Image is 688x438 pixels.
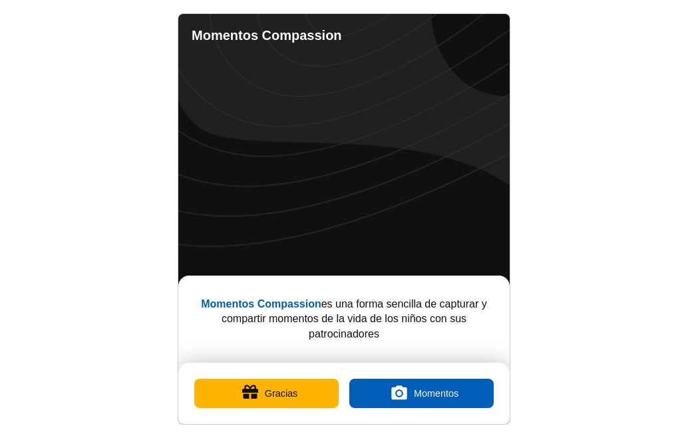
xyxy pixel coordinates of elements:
[349,379,494,408] label: Momentos
[192,28,342,43] b: Momentos Compassion
[200,297,488,341] p: es una forma sencilla de capturar y compartir momentos de la vida de los niños con sus patrocinad...
[470,22,496,49] a: Ajustes
[443,22,470,49] a: Contacto
[201,298,321,310] b: Momentos Compassion
[194,379,339,408] button: Gracias
[417,22,443,49] a: Completed Moments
